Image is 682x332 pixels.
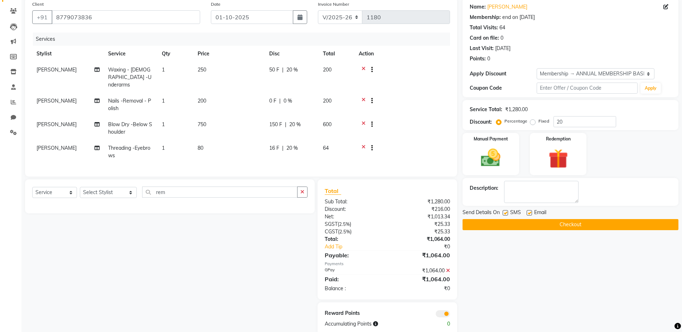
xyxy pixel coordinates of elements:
[470,14,501,21] div: Membership:
[37,98,77,104] span: [PERSON_NAME]
[319,243,398,251] a: Add Tip
[538,118,549,124] label: Fixed
[158,46,193,62] th: Qty
[319,251,387,259] div: Payable:
[387,220,455,228] div: ₹25.33
[534,209,546,218] span: Email
[108,98,151,112] span: Nails -Removal - Polish
[470,184,498,192] div: Description:
[537,83,638,94] input: Enter Offer / Coupon Code
[269,144,279,152] span: 16 F
[387,285,455,292] div: ₹0
[162,121,165,128] span: 1
[325,228,338,235] span: CGST
[387,213,455,220] div: ₹1,013.34
[282,66,284,74] span: |
[325,221,338,227] span: SGST
[387,275,455,283] div: ₹1,064.00
[387,228,455,236] div: ₹25.33
[142,187,298,198] input: Search or Scan
[37,121,77,128] span: [PERSON_NAME]
[286,144,298,152] span: 20 %
[319,275,387,283] div: Paid:
[470,70,537,78] div: Apply Discount
[323,145,329,151] span: 64
[285,121,286,128] span: |
[325,187,341,195] span: Total
[470,34,499,42] div: Card on file:
[510,209,521,218] span: SMS
[319,213,387,220] div: Net:
[104,46,158,62] th: Service
[325,261,450,267] div: Payments
[289,121,301,128] span: 20 %
[470,106,502,113] div: Service Total:
[319,320,421,328] div: Accumulating Points
[387,251,455,259] div: ₹1,064.00
[463,219,678,230] button: Checkout
[487,55,490,63] div: 0
[319,220,387,228] div: ( )
[193,46,265,62] th: Price
[319,309,387,317] div: Reward Points
[162,145,165,151] span: 1
[495,45,511,52] div: [DATE]
[323,98,332,104] span: 200
[162,66,165,73] span: 1
[339,229,350,234] span: 2.5%
[319,285,387,292] div: Balance :
[33,33,455,46] div: Services
[470,45,494,52] div: Last Visit:
[463,209,500,218] span: Send Details On
[269,97,276,105] span: 0 F
[282,144,284,152] span: |
[475,147,507,169] img: _cash.svg
[52,10,200,24] input: Search by Name/Mobile/Email/Code
[546,136,571,142] label: Redemption
[354,46,450,62] th: Action
[32,46,104,62] th: Stylist
[470,3,486,11] div: Name:
[487,3,527,11] a: [PERSON_NAME]
[32,1,44,8] label: Client
[284,97,292,105] span: 0 %
[162,98,165,104] span: 1
[319,46,354,62] th: Total
[198,98,206,104] span: 200
[108,66,151,88] span: Waxing - [DEMOGRAPHIC_DATA] -Underarms
[318,1,349,8] label: Invoice Number
[319,236,387,243] div: Total:
[198,121,206,128] span: 750
[286,66,298,74] span: 20 %
[279,97,281,105] span: |
[470,24,498,31] div: Total Visits:
[37,145,77,151] span: [PERSON_NAME]
[421,320,455,328] div: 0
[319,205,387,213] div: Discount:
[32,10,52,24] button: +91
[399,243,455,251] div: ₹0
[640,83,661,94] button: Apply
[387,236,455,243] div: ₹1,064.00
[505,106,528,113] div: ₹1,280.00
[470,55,486,63] div: Points:
[108,145,150,159] span: Threading -Eyebrows
[323,66,332,73] span: 200
[265,46,319,62] th: Disc
[387,267,455,274] div: ₹1,064.00
[108,121,152,135] span: Blow Dry -Below Shoulder
[339,221,350,227] span: 2.5%
[269,121,282,128] span: 150 F
[269,66,279,74] span: 50 F
[198,145,203,151] span: 80
[470,118,492,126] div: Discount:
[499,24,505,31] div: 64
[502,14,535,21] div: end on [DATE]
[387,205,455,213] div: ₹216.00
[500,34,503,42] div: 0
[319,228,387,236] div: ( )
[470,84,537,92] div: Coupon Code
[37,66,77,73] span: [PERSON_NAME]
[504,118,527,124] label: Percentage
[323,121,332,128] span: 600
